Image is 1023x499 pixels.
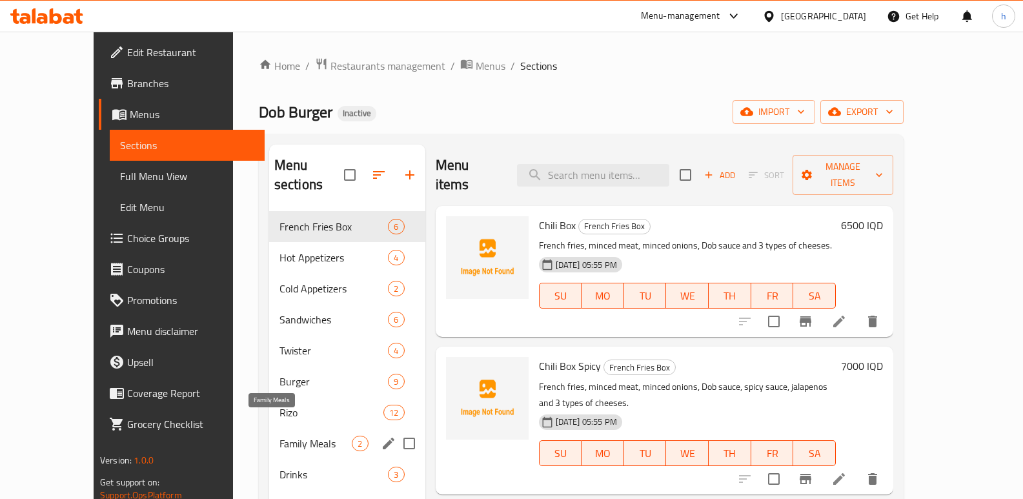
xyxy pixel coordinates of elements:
span: 3 [389,469,403,481]
span: 2 [389,283,403,295]
span: French Fries Box [579,219,650,234]
span: Sort sections [363,159,394,190]
span: [DATE] 05:55 PM [551,416,622,428]
span: Chili Box Spicy [539,356,601,376]
span: Version: [100,452,132,469]
span: SU [545,287,577,305]
span: Burger [279,374,389,389]
div: Rizo12 [269,397,425,428]
a: Restaurants management [315,57,445,74]
span: import [743,104,805,120]
button: SU [539,283,582,309]
span: [DATE] 05:55 PM [551,259,622,271]
span: Inactive [338,108,376,119]
a: Edit Menu [110,192,265,223]
div: items [388,467,404,482]
p: French fries, minced meat, minced onions, Dob sauce and 3 types of cheeses. [539,238,836,254]
div: French Fries Box [279,219,389,234]
a: Edit menu item [831,471,847,487]
div: French Fries Box [578,219,651,234]
span: Add [702,168,737,183]
a: Edit menu item [831,314,847,329]
a: Menus [99,99,265,130]
button: Add [699,165,740,185]
span: 4 [389,345,403,357]
a: Menus [460,57,505,74]
li: / [451,58,455,74]
span: 6 [389,221,403,233]
span: Manage items [803,159,883,191]
button: TU [624,440,667,466]
span: TH [714,444,746,463]
span: Twister [279,343,389,358]
span: Hot Appetizers [279,250,389,265]
span: Select section [672,161,699,188]
div: Drinks3 [269,459,425,490]
div: Twister4 [269,335,425,366]
span: 2 [352,438,367,450]
button: delete [857,306,888,337]
span: Sandwiches [279,312,389,327]
button: export [820,100,904,124]
span: 12 [384,407,403,419]
img: Chili Box Spicy [446,357,529,440]
span: Edit Restaurant [127,45,254,60]
span: Rizo [279,405,384,420]
span: FR [756,444,789,463]
button: delete [857,463,888,494]
a: Branches [99,68,265,99]
span: TU [629,287,662,305]
a: Upsell [99,347,265,378]
a: Promotions [99,285,265,316]
img: Chili Box [446,216,529,299]
span: Add item [699,165,740,185]
span: 6 [389,314,403,326]
button: SA [793,440,836,466]
div: Drinks [279,467,389,482]
span: Edit Menu [120,199,254,215]
button: TH [709,440,751,466]
div: Menu-management [641,8,720,24]
span: MO [587,444,619,463]
span: SU [545,444,577,463]
span: Get support on: [100,474,159,491]
span: Grocery Checklist [127,416,254,432]
div: Sandwiches6 [269,304,425,335]
span: 4 [389,252,403,264]
li: / [305,58,310,74]
span: Select section first [740,165,793,185]
div: Burger9 [269,366,425,397]
a: Coverage Report [99,378,265,409]
div: items [388,281,404,296]
h2: Menu items [436,156,502,194]
span: Menu disclaimer [127,323,254,339]
span: Restaurants management [330,58,445,74]
span: SA [798,444,831,463]
span: Sections [520,58,557,74]
button: Manage items [793,155,893,195]
h6: 6500 IQD [841,216,883,234]
nav: Menu sections [269,206,425,495]
span: Coverage Report [127,385,254,401]
span: 1.0.0 [134,452,154,469]
div: items [383,405,404,420]
a: Choice Groups [99,223,265,254]
span: WE [671,287,704,305]
button: WE [666,283,709,309]
div: Hot Appetizers4 [269,242,425,273]
span: Sections [120,137,254,153]
div: items [388,219,404,234]
nav: breadcrumb [259,57,904,74]
span: Branches [127,76,254,91]
span: Menus [130,107,254,122]
div: Inactive [338,106,376,121]
span: Promotions [127,292,254,308]
div: items [388,343,404,358]
button: Branch-specific-item [790,463,821,494]
div: items [388,250,404,265]
span: WE [671,444,704,463]
span: French Fries Box [604,360,675,375]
